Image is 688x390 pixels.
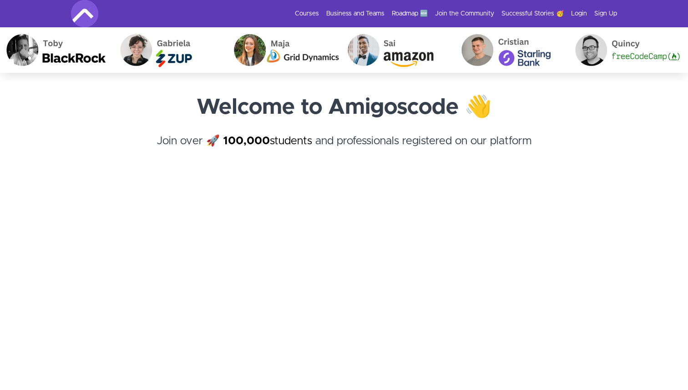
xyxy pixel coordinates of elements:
a: Login [571,9,587,18]
a: Roadmap 🆕 [392,9,428,18]
strong: 100,000 [223,136,270,147]
a: 100,000students [223,136,312,147]
strong: Welcome to Amigoscode 👋 [197,96,492,118]
h4: Join over 🚀 and professionals registered on our platform [71,133,617,166]
img: Maja [202,27,316,73]
a: Successful Stories 🥳 [501,9,564,18]
img: Gabriela [89,27,202,73]
img: Quincy [544,27,658,73]
a: Business and Teams [326,9,384,18]
img: Cristian [430,27,544,73]
a: Join the Community [435,9,494,18]
a: Courses [295,9,319,18]
img: Sai [316,27,430,73]
a: Sign Up [594,9,617,18]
